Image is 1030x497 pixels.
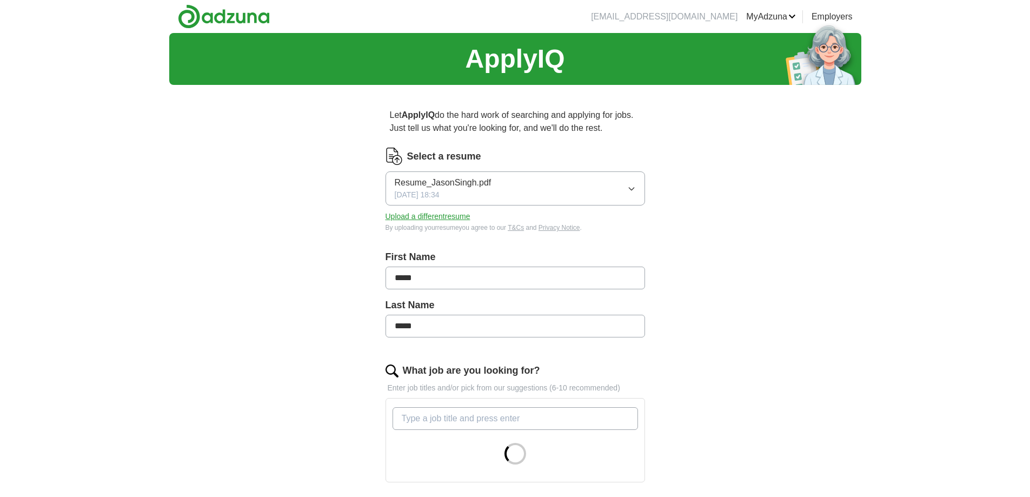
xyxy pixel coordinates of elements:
label: What job are you looking for? [403,363,540,378]
div: By uploading your resume you agree to our and . [386,223,645,233]
p: Let do the hard work of searching and applying for jobs. Just tell us what you're looking for, an... [386,104,645,139]
p: Enter job titles and/or pick from our suggestions (6-10 recommended) [386,382,645,394]
a: Privacy Notice [539,224,580,231]
a: Employers [812,10,853,23]
img: search.png [386,365,398,377]
li: [EMAIL_ADDRESS][DOMAIN_NAME] [591,10,737,23]
label: Select a resume [407,149,481,164]
span: Resume_JasonSingh.pdf [395,176,491,189]
a: MyAdzuna [746,10,796,23]
input: Type a job title and press enter [393,407,638,430]
img: Adzuna logo [178,4,270,29]
label: Last Name [386,298,645,313]
button: Upload a differentresume [386,211,470,222]
button: Resume_JasonSingh.pdf[DATE] 18:34 [386,171,645,206]
a: T&Cs [508,224,524,231]
h1: ApplyIQ [465,39,564,78]
label: First Name [386,250,645,264]
img: CV Icon [386,148,403,165]
span: [DATE] 18:34 [395,189,440,201]
strong: ApplyIQ [402,110,435,120]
